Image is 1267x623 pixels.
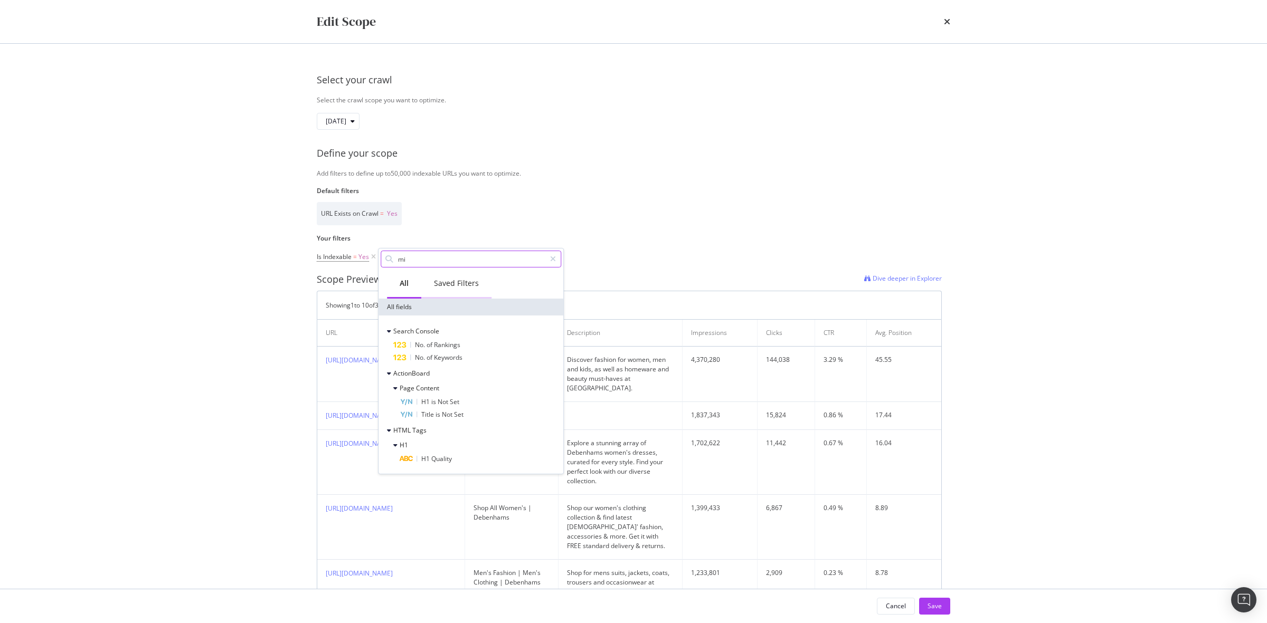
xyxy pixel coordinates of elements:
[691,568,748,578] div: 1,233,801
[317,169,950,178] div: Add filters to define up to 50,000 indexable URLs you want to optimize.
[415,327,439,336] span: Console
[454,410,464,419] span: Set
[559,320,683,347] th: Description
[824,410,858,420] div: 0.86 %
[683,320,757,347] th: Impressions
[1231,587,1256,612] div: Open Intercom Messenger
[421,410,436,419] span: Title
[400,278,409,289] div: All
[326,356,393,365] a: [URL][DOMAIN_NAME]
[691,355,748,365] div: 4,370,280
[431,454,452,463] span: Quality
[766,410,806,420] div: 15,824
[815,320,867,347] th: CTR
[326,301,415,310] div: Showing 1 to 10 of 37282 entries
[864,273,942,286] a: Dive deeper in Explorer
[450,397,459,406] span: Set
[766,568,806,578] div: 2,909
[400,384,416,392] span: Page
[442,410,454,419] span: Not
[436,410,442,419] span: is
[434,278,479,289] div: Saved Filters
[567,355,674,393] div: Discover fashion for women, men and kids, as well as homeware and beauty must-haves at [GEOGRAPHI...
[875,438,933,448] div: 16.04
[416,384,439,392] span: Content
[317,273,413,286] div: Scope Preview (37282)
[317,73,950,87] div: Select your crawl
[321,209,379,218] span: URL Exists on Crawl
[875,503,933,513] div: 8.89
[326,569,393,578] a: [URL][DOMAIN_NAME]
[873,274,942,283] span: Dive deeper in Explorer
[766,355,806,365] div: 144,038
[317,95,950,104] div: Select the crawl scope you want to optimize.
[326,504,393,513] a: [URL][DOMAIN_NAME]
[944,13,950,31] div: times
[567,568,674,597] div: Shop for mens suits, jackets, coats, trousers and occasionwear at [DOMAIN_NAME].
[427,353,434,362] span: of
[326,117,346,126] span: 2025 Aug. 15th
[317,113,360,130] button: [DATE]
[317,147,950,160] div: Define your scope
[317,186,942,195] label: Default filters
[824,503,858,513] div: 0.49 %
[474,568,550,587] div: Men's Fashion | Men's Clothing | Debenhams
[875,355,933,365] div: 45.55
[919,598,950,615] button: Save
[877,598,915,615] button: Cancel
[766,438,806,448] div: 11,442
[421,397,431,406] span: H1
[326,439,393,448] a: [URL][DOMAIN_NAME]
[317,320,465,347] th: URL
[824,355,858,365] div: 3.29 %
[326,411,393,420] a: [URL][DOMAIN_NAME]
[434,340,460,349] span: Rankings
[691,410,748,420] div: 1,837,343
[567,503,674,551] div: Shop our women's clothing collection & find latest [DEMOGRAPHIC_DATA]' fashion, accessories & mor...
[397,251,545,267] input: Search by field name
[358,250,369,264] span: Yes
[353,252,357,261] span: =
[380,209,384,218] span: =
[421,454,431,463] span: H1
[317,13,376,31] div: Edit Scope
[824,568,858,578] div: 0.23 %
[766,503,806,513] div: 6,867
[691,438,748,448] div: 1,702,622
[393,369,430,378] span: ActionBoard
[427,340,434,349] span: of
[875,410,933,420] div: 17.44
[758,320,815,347] th: Clicks
[928,601,942,610] div: Save
[393,426,412,435] span: HTML
[431,397,438,406] span: is
[886,601,906,610] div: Cancel
[867,320,941,347] th: Avg. Position
[438,397,450,406] span: Not
[400,440,408,449] span: H1
[387,209,398,218] span: Yes
[415,340,427,349] span: No.
[415,353,427,362] span: No.
[824,438,858,448] div: 0.67 %
[875,568,933,578] div: 8.78
[393,327,415,336] span: Search
[379,299,563,315] div: All fields
[474,503,550,522] div: Shop All Women's | Debenhams
[317,252,352,261] span: Is Indexable
[317,234,942,243] label: Your filters
[434,353,462,362] span: Keywords
[691,503,748,513] div: 1,399,433
[412,426,427,435] span: Tags
[567,438,674,486] div: Explore a stunning array of Debenhams women's dresses, curated for every style. Find your perfect...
